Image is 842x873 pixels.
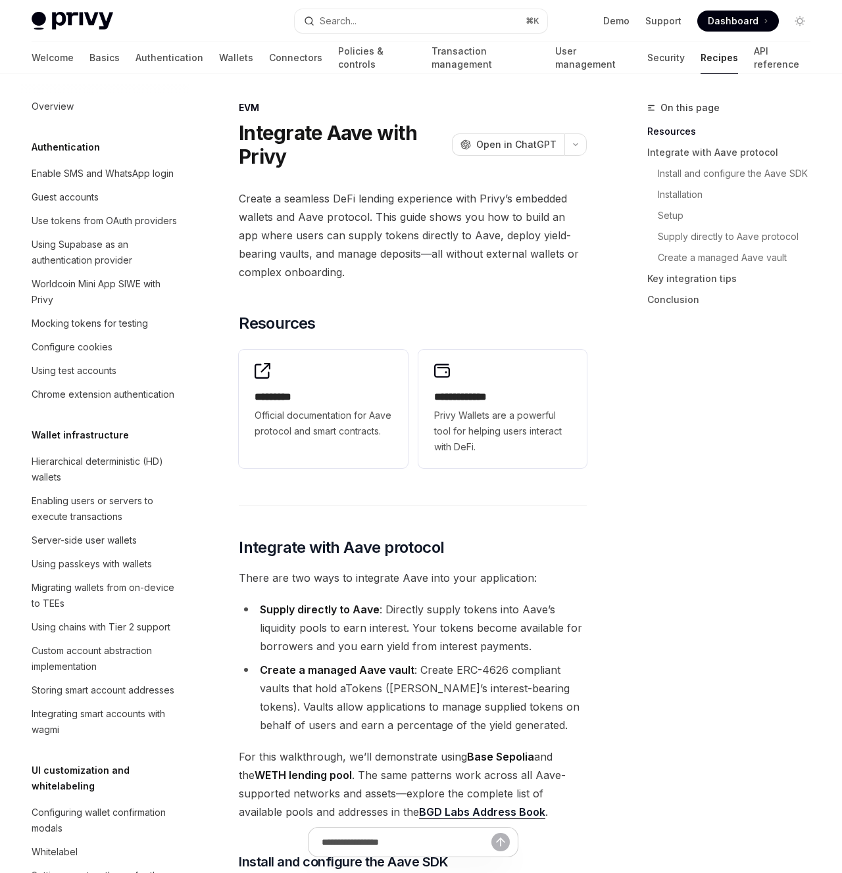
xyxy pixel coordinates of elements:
a: Migrating wallets from on-device to TEEs [21,576,189,615]
a: Using passkeys with wallets [21,552,189,576]
div: Server-side user wallets [32,532,137,548]
a: Mocking tokens for testing [21,312,189,335]
strong: WETH lending pool [255,768,352,782]
h5: Authentication [32,139,100,155]
span: Open in ChatGPT [476,138,557,151]
a: Conclusion [647,289,821,310]
a: Configuring wallet confirmation modals [21,801,189,840]
a: Using test accounts [21,359,189,383]
div: Enable SMS and WhatsApp login [32,166,174,181]
a: User management [555,42,631,74]
a: Chrome extension authentication [21,383,189,406]
a: Custom account abstraction implementation [21,639,189,678]
a: Overview [21,95,189,118]
div: Configuring wallet confirmation modals [32,805,182,836]
a: Enabling users or servers to execute transactions [21,489,189,529]
li: : Directly supply tokens into Aave’s liquidity pools to earn interest. Your tokens become availab... [239,600,587,655]
strong: Supply directly to Aave [260,603,380,616]
a: Hierarchical deterministic (HD) wallets [21,450,189,489]
a: Policies & controls [338,42,416,74]
div: Integrating smart accounts with wagmi [32,706,182,738]
div: Whitelabel [32,844,78,860]
a: Support [645,14,681,28]
a: Guest accounts [21,185,189,209]
div: EVM [239,101,587,114]
a: API reference [754,42,810,74]
img: light logo [32,12,113,30]
a: Setup [658,205,821,226]
a: Use tokens from OAuth providers [21,209,189,233]
div: Using test accounts [32,363,116,379]
a: Dashboard [697,11,779,32]
a: Wallets [219,42,253,74]
div: Enabling users or servers to execute transactions [32,493,182,525]
a: Integrating smart accounts with wagmi [21,702,189,742]
div: Use tokens from OAuth providers [32,213,177,229]
a: Security [647,42,685,74]
div: Overview [32,99,74,114]
div: Using Supabase as an authentication provider [32,237,182,268]
div: Custom account abstraction implementation [32,643,182,674]
a: Installation [658,184,821,205]
a: Enable SMS and WhatsApp login [21,162,189,185]
button: Toggle dark mode [789,11,810,32]
a: Welcome [32,42,74,74]
h5: UI customization and whitelabeling [32,763,189,794]
a: Supply directly to Aave protocol [658,226,821,247]
a: Using chains with Tier 2 support [21,615,189,639]
strong: Base Sepolia [467,750,534,763]
a: Authentication [136,42,203,74]
a: Server-side user wallets [21,529,189,552]
span: Resources [239,313,316,334]
a: Worldcoin Mini App SIWE with Privy [21,272,189,312]
span: Privy Wallets are a powerful tool for helping users interact with DeFi. [434,408,571,455]
a: Configure cookies [21,335,189,359]
div: Hierarchical deterministic (HD) wallets [32,454,182,485]
span: Dashboard [708,14,758,28]
div: Configure cookies [32,339,112,355]
a: Basics [89,42,120,74]
strong: Create a managed Aave vault [260,663,414,676]
div: Using chains with Tier 2 support [32,619,170,635]
a: Transaction management [432,42,539,74]
span: ⌘ K [526,16,539,26]
a: Storing smart account addresses [21,678,189,702]
div: Guest accounts [32,189,99,205]
button: Send message [491,833,510,851]
div: Worldcoin Mini App SIWE with Privy [32,276,182,308]
span: Create a seamless DeFi lending experience with Privy’s embedded wallets and Aave protocol. This g... [239,189,587,281]
a: **** ****Official documentation for Aave protocol and smart contracts. [239,350,407,468]
div: Migrating wallets from on-device to TEEs [32,580,182,611]
div: Storing smart account addresses [32,682,174,698]
a: Connectors [269,42,322,74]
a: Integrate with Aave protocol [647,142,821,163]
div: Search... [320,13,357,29]
a: **** **** ***Privy Wallets are a powerful tool for helping users interact with DeFi. [418,350,587,468]
a: Create a managed Aave vault [658,247,821,268]
a: Demo [603,14,630,28]
span: Official documentation for Aave protocol and smart contracts. [255,408,391,439]
h5: Wallet infrastructure [32,427,129,443]
a: Key integration tips [647,268,821,289]
a: Using Supabase as an authentication provider [21,233,189,272]
div: Chrome extension authentication [32,387,174,402]
div: Using passkeys with wallets [32,556,152,572]
a: Install and configure the Aave SDK [658,163,821,184]
button: Search...⌘K [295,9,547,33]
h1: Integrate Aave with Privy [239,121,447,168]
a: Recipes [701,42,738,74]
span: On this page [660,100,720,116]
span: There are two ways to integrate Aave into your application: [239,569,587,587]
span: Integrate with Aave protocol [239,537,444,558]
div: Mocking tokens for testing [32,316,148,331]
button: Open in ChatGPT [452,133,564,156]
a: BGD Labs Address Book [419,805,545,819]
li: : Create ERC-4626 compliant vaults that hold aTokens ([PERSON_NAME]’s interest-bearing tokens). V... [239,661,587,734]
a: Whitelabel [21,840,189,864]
a: Resources [647,121,821,142]
span: For this walkthrough, we’ll demonstrate using and the . The same patterns work across all Aave-su... [239,747,587,821]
